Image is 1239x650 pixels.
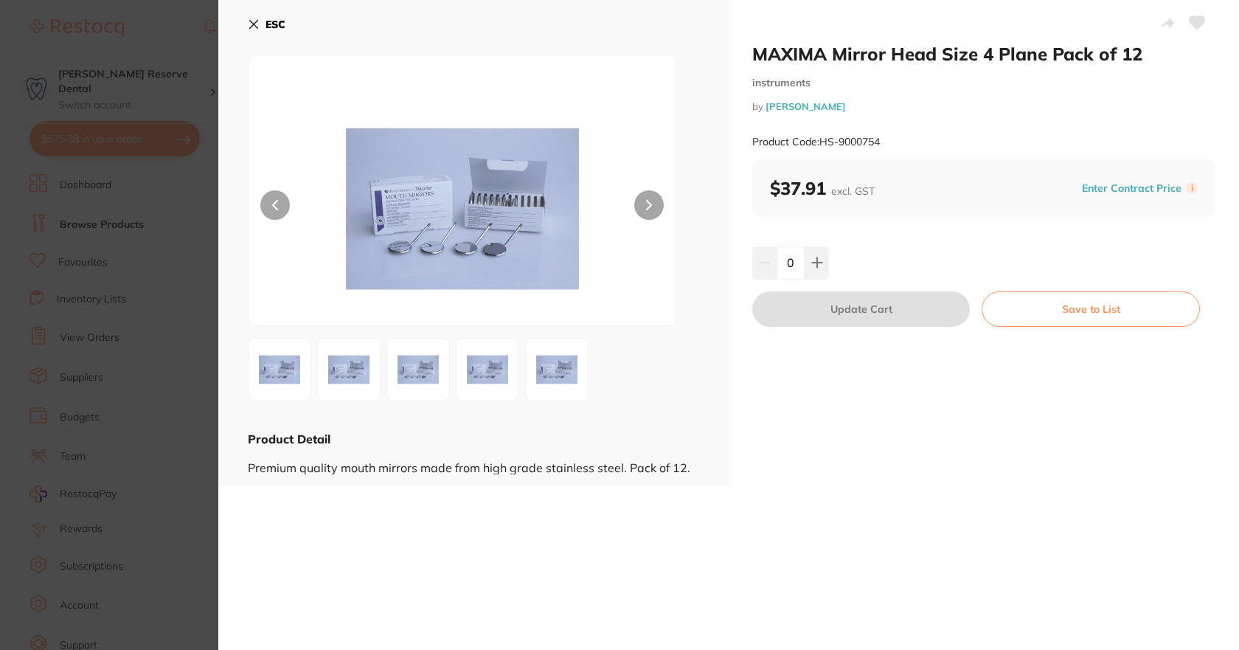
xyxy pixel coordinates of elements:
[248,12,285,37] button: ESC
[253,343,306,396] img: NTQuanBn
[752,136,880,148] small: Product Code: HS-9000754
[334,92,591,325] img: NTQuanBn
[1077,181,1186,196] button: Enter Contract Price
[752,77,1215,89] small: instruments
[831,184,875,198] span: excl. GST
[982,291,1200,327] button: Save to List
[752,101,1215,112] small: by
[461,343,514,396] img: NTRfNC5qcGc
[752,291,970,327] button: Update Cart
[1186,182,1198,194] label: i
[530,343,583,396] img: NTRfNS5qcGc
[248,432,330,446] b: Product Detail
[392,343,445,396] img: NTRfMy5qcGc
[265,18,285,31] b: ESC
[752,43,1215,65] h2: MAXIMA Mirror Head Size 4 Plane Pack of 12
[322,343,375,396] img: NTRfMi5qcGc
[248,447,699,474] div: Premium quality mouth mirrors made from high grade stainless steel. Pack of 12.
[766,100,846,112] a: [PERSON_NAME]
[770,177,875,199] b: $37.91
